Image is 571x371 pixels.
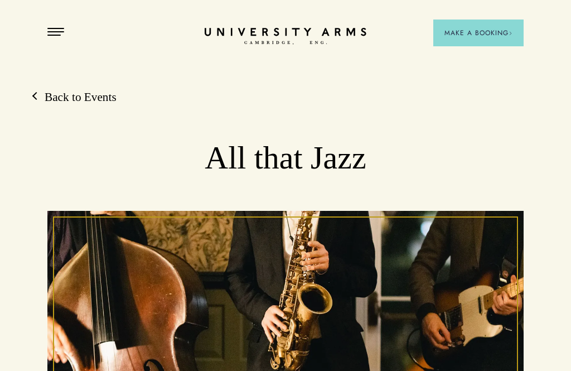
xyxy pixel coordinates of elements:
img: Arrow icon [509,31,512,35]
a: Back to Events [33,89,117,105]
h1: All that Jazz [95,139,476,177]
a: Home [205,28,366,45]
button: Make a BookingArrow icon [433,20,524,46]
span: Make a Booking [444,28,512,38]
button: Open Menu [47,28,64,37]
